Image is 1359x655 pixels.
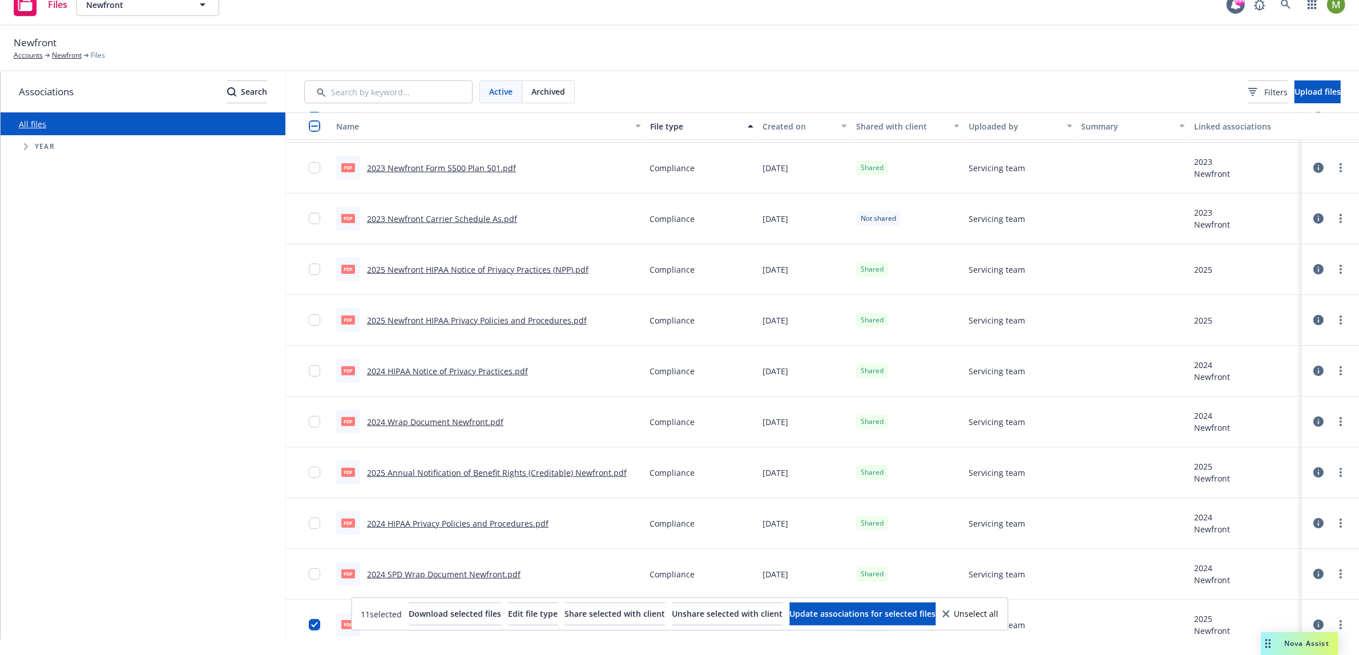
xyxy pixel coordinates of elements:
button: Uploaded by [964,112,1076,140]
span: [DATE] [763,162,788,174]
button: Update associations for selected files [789,603,935,625]
span: Servicing team [969,162,1025,174]
span: [DATE] [763,264,788,276]
div: Newfront [1194,472,1230,484]
div: Name [336,120,628,132]
a: 2024 HIPAA Privacy Policies and Procedures.pdf [367,518,549,529]
div: Summary [1082,120,1172,132]
button: Nova Assist [1261,632,1338,655]
span: Year [35,143,55,150]
a: more [1334,466,1348,479]
span: Servicing team [969,416,1025,428]
input: Toggle Row Selected [309,467,320,478]
span: Update associations for selected files [789,608,935,619]
input: Select all [309,120,320,132]
div: 2025 [1194,314,1212,326]
span: Download selected files [409,608,501,619]
span: Filters [1248,86,1288,98]
span: Compliance [650,314,695,326]
input: Toggle Row Selected [309,619,320,630]
a: 2023 Newfront Form 5500 Plan 501.pdf [367,163,516,173]
a: more [1334,567,1348,581]
span: pdf [341,417,355,426]
span: Shared [861,467,884,478]
a: 2025 Annual Notification of Benefit Rights (Creditable) Newfront.pdf [367,467,627,478]
span: Compliance [650,416,695,428]
input: Toggle Row Selected [309,365,320,377]
span: Shared [861,569,884,579]
span: Shared [861,366,884,376]
div: Newfront [1194,219,1230,231]
span: Archived [531,86,565,98]
span: Servicing team [969,213,1025,225]
div: 2024 [1194,562,1230,574]
div: Drag to move [1261,632,1275,655]
span: Newfront [14,35,57,50]
span: Filters [1264,86,1288,98]
button: Unselect all [942,603,998,625]
a: All files [19,119,46,130]
span: Active [489,86,513,98]
a: more [1334,516,1348,530]
span: Shared [861,315,884,325]
span: [DATE] [763,467,788,479]
button: Filters [1248,80,1288,103]
a: more [1334,313,1348,327]
div: Newfront [1194,168,1230,180]
button: Upload files [1295,80,1341,103]
div: Search [227,81,267,103]
button: Linked associations [1189,112,1302,140]
div: 2023 [1194,156,1230,168]
span: pdf [341,265,355,273]
span: Compliance [650,568,695,580]
button: Share selected with client [564,603,665,625]
div: 2024 [1194,410,1230,422]
div: 2024 [1194,359,1230,371]
span: [DATE] [763,213,788,225]
button: Download selected files [409,603,501,625]
div: 2025 [1194,460,1230,472]
span: Shared [861,518,884,528]
div: Uploaded by [969,120,1059,132]
span: [DATE] [763,568,788,580]
a: 2025 Newfront HIPAA Privacy Policies and Procedures.pdf [367,315,587,326]
span: Servicing team [969,467,1025,479]
span: Compliance [650,467,695,479]
input: Toggle Row Selected [309,264,320,275]
span: Files [91,50,105,60]
span: Servicing team [969,264,1025,276]
a: more [1334,415,1348,428]
a: more [1334,364,1348,378]
span: Shared [861,264,884,274]
span: Edit file type [508,608,558,619]
input: Search by keyword... [304,80,473,103]
span: Nova Assist [1284,638,1329,648]
span: Compliance [650,264,695,276]
span: pdf [341,519,355,527]
a: 2024 HIPAA Notice of Privacy Practices.pdf [367,366,528,377]
input: Toggle Row Selected [309,517,320,529]
div: Newfront [1194,422,1230,434]
span: Servicing team [969,517,1025,529]
a: more [1334,262,1348,276]
div: File type [650,120,741,132]
div: 2024 [1194,511,1230,523]
a: Newfront [52,50,82,60]
div: 2025 [1194,264,1212,276]
button: SearchSearch [227,80,267,103]
input: Toggle Row Selected [309,314,320,326]
span: Compliance [650,213,695,225]
svg: Search [227,87,236,96]
span: Unselect all [954,610,998,618]
div: 2025 [1194,613,1230,625]
a: 2024 Wrap Document Newfront.pdf [367,417,503,427]
span: [DATE] [763,314,788,326]
span: Compliance [650,517,695,529]
button: Name [332,112,646,140]
div: Shared with client [856,120,947,132]
span: Not shared [861,213,896,224]
button: Unshare selected with client [672,603,783,625]
div: Newfront [1194,574,1230,586]
div: Linked associations [1194,120,1297,132]
span: [DATE] [763,517,788,529]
